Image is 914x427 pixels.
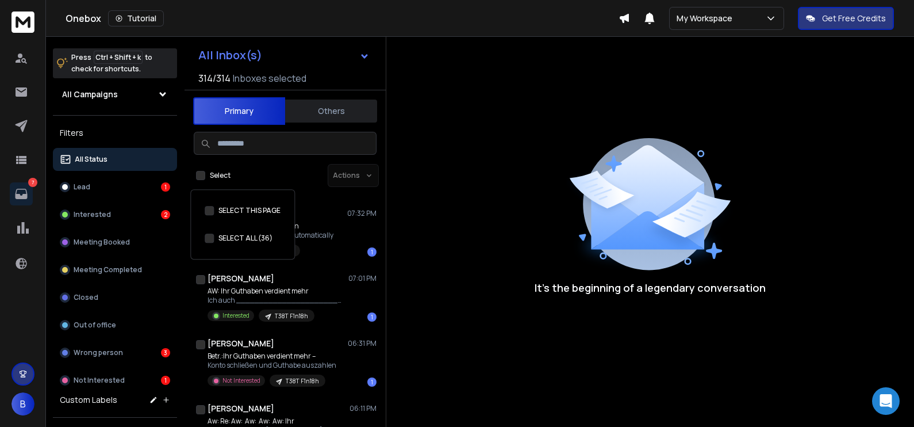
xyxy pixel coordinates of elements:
h3: Inboxes selected [233,71,306,85]
button: Wrong person3 [53,341,177,364]
p: T38T F1n18h [286,377,318,386]
h1: [PERSON_NAME] [208,338,274,349]
p: Aw: Re: Aw: Aw: Aw: Aw: Ihr [208,417,333,426]
p: AW: Ihr Guthaben verdient mehr [208,287,345,296]
div: 1 [367,312,377,322]
p: All Status [75,155,107,164]
span: Ctrl + Shift + k [94,51,143,64]
div: Onebox [66,10,619,26]
p: My Workspace [677,13,737,24]
div: Open Intercom Messenger [872,387,900,415]
p: Wrong person [74,348,123,357]
button: Out of office [53,314,177,337]
button: Primary [193,97,285,125]
p: 06:31 PM [348,339,377,348]
div: 1 [367,247,377,257]
p: T38T F1n18h [275,312,308,321]
p: Betr.:Ihr Guthaben verdient mehr – [208,352,336,361]
div: 1 [161,376,170,385]
p: Not Interested [74,376,125,385]
button: All Inbox(s) [189,44,379,67]
button: Meeting Booked [53,231,177,254]
div: 1 [367,378,377,387]
button: Not Interested1 [53,369,177,392]
button: Closed [53,286,177,309]
div: 3 [161,348,170,357]
p: Not Interested [222,376,260,385]
button: Tutorial [108,10,164,26]
p: Meeting Booked [74,238,130,247]
h3: Filters [53,125,177,141]
p: 7 [28,178,37,187]
p: Interested [222,311,249,320]
button: All Status [53,148,177,171]
label: SELECT ALL (36) [218,234,272,243]
div: 2 [161,210,170,219]
p: Out of office [74,321,116,330]
p: 07:32 PM [347,209,377,218]
button: Interested2 [53,203,177,226]
p: Press to check for shortcuts. [71,52,152,75]
p: It’s the beginning of a legendary conversation [535,280,766,296]
button: B [11,392,34,415]
button: Meeting Completed [53,258,177,281]
button: Get Free Credits [798,7,894,30]
span: 314 / 314 [198,71,231,85]
p: Meeting Completed [74,265,142,274]
button: Lead1 [53,176,177,199]
button: All Campaigns [53,83,177,106]
p: 06:11 PM [350,404,377,413]
p: Interested [74,210,111,219]
h1: [PERSON_NAME] [208,403,274,414]
label: SELECT THIS PAGE [218,206,281,215]
p: Lead [74,182,90,192]
label: Select [210,171,231,180]
button: Others [285,98,377,124]
h1: All Campaigns [62,89,118,100]
p: Ich auch ________________________________ Von: Austin [208,296,345,305]
h1: All Inbox(s) [198,49,262,61]
p: Get Free Credits [822,13,886,24]
a: 7 [10,182,33,205]
p: Konto schließen und Guthabe auszahlen [208,361,336,370]
div: 1 [161,182,170,192]
p: 07:01 PM [348,274,377,283]
h3: Custom Labels [60,394,117,406]
p: Closed [74,293,98,302]
h1: [PERSON_NAME] [208,273,274,284]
